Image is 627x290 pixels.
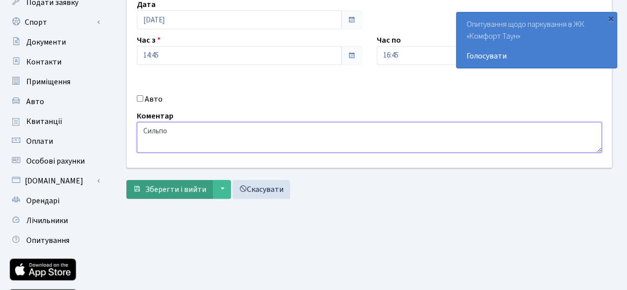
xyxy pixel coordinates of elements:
div: Опитування щодо паркування в ЖК «Комфорт Таун» [456,12,617,68]
a: Спорт [5,12,104,32]
a: Орендарі [5,191,104,211]
span: Авто [26,96,44,107]
a: Скасувати [232,180,290,199]
span: Приміщення [26,76,70,87]
a: Особові рахунки [5,151,104,171]
a: Опитування [5,231,104,250]
div: × [606,13,616,23]
a: Голосувати [466,50,607,62]
a: [DOMAIN_NAME] [5,171,104,191]
a: Оплати [5,131,104,151]
span: Лічильники [26,215,68,226]
span: Опитування [26,235,69,246]
a: Лічильники [5,211,104,231]
span: Оплати [26,136,53,147]
label: Авто [145,93,163,105]
span: Зберегти і вийти [145,184,206,195]
span: Особові рахунки [26,156,85,167]
span: Квитанції [26,116,62,127]
a: Приміщення [5,72,104,92]
span: Орендарі [26,195,59,206]
label: Час з [137,34,161,46]
a: Квитанції [5,112,104,131]
span: Контакти [26,57,61,67]
a: Авто [5,92,104,112]
span: Документи [26,37,66,48]
label: Коментар [137,110,173,122]
label: Час по [377,34,401,46]
button: Зберегти і вийти [126,180,213,199]
a: Документи [5,32,104,52]
a: Контакти [5,52,104,72]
